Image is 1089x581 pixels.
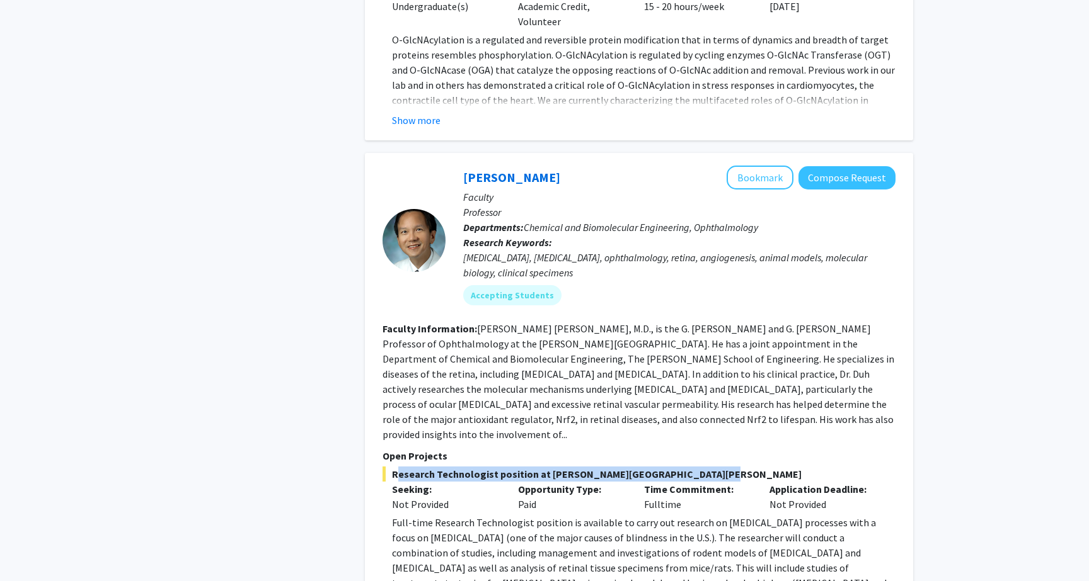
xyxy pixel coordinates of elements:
[392,113,441,128] button: Show more
[463,189,896,205] p: Faculty
[392,482,499,497] p: Seeking:
[635,482,761,512] div: Fulltime
[383,322,477,335] b: Faculty Information:
[463,250,896,280] div: [MEDICAL_DATA], [MEDICAL_DATA], ophthalmology, retina, angiogenesis, animal models, molecular bio...
[463,285,562,305] mat-chip: Accepting Students
[509,482,635,512] div: Paid
[798,166,896,189] button: Compose Request to Elia Duh
[383,322,894,441] fg-read-more: [PERSON_NAME] [PERSON_NAME], M.D., is the G. [PERSON_NAME] and G. [PERSON_NAME] Professor of Opht...
[524,221,758,234] span: Chemical and Biomolecular Engineering, Ophthalmology
[392,497,499,512] div: Not Provided
[727,166,793,189] button: Add Elia Duh to Bookmarks
[769,482,877,497] p: Application Deadline:
[463,236,552,249] b: Research Keywords:
[463,221,524,234] b: Departments:
[760,482,886,512] div: Not Provided
[644,482,751,497] p: Time Commitment:
[463,205,896,220] p: Professor
[383,448,896,463] p: Open Projects
[383,466,896,482] span: Research Technologist position at [PERSON_NAME][GEOGRAPHIC_DATA][PERSON_NAME]
[9,524,54,572] iframe: Chat
[463,169,560,185] a: [PERSON_NAME]
[518,482,625,497] p: Opportunity Type:
[392,32,896,153] p: O-GlcNAcylation is a regulated and reversible protein modification that in terms of dynamics and ...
